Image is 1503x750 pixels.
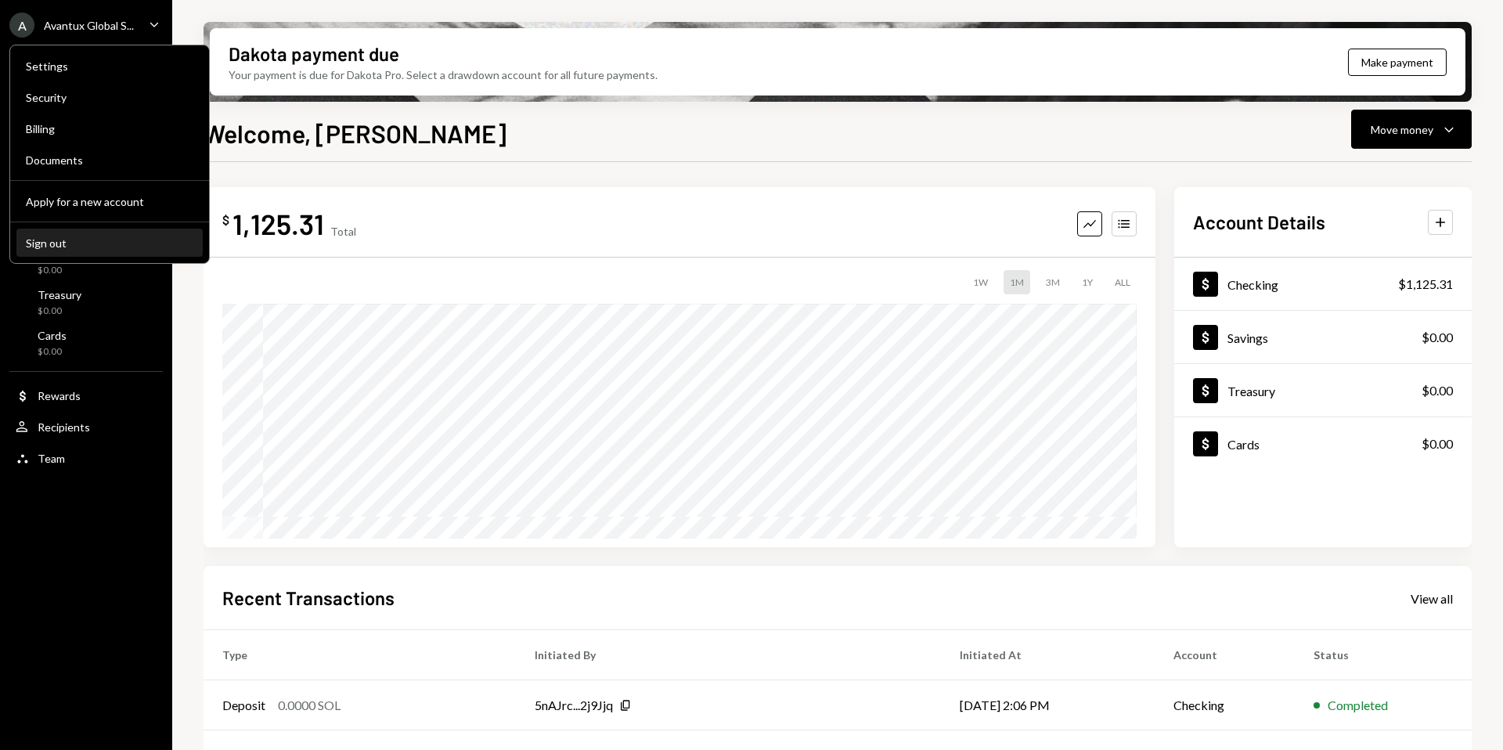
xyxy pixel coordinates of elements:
td: [DATE] 2:06 PM [941,680,1154,730]
div: Checking [1227,277,1278,292]
button: Move money [1351,110,1472,149]
div: $ [222,212,229,228]
button: Sign out [16,229,203,258]
div: Treasury [38,288,81,301]
div: $0.00 [1422,328,1453,347]
div: 1Y [1076,270,1099,294]
div: Cards [38,329,67,342]
a: Checking$1,125.31 [1174,258,1472,310]
h1: Welcome, [PERSON_NAME] [204,117,506,149]
div: View all [1411,591,1453,607]
div: Savings [1227,330,1268,345]
a: Settings [16,52,203,80]
div: Avantux Global S... [44,19,134,32]
div: Cards [1227,437,1260,452]
div: Team [38,452,65,465]
a: View all [1411,590,1453,607]
a: Cards$0.00 [9,324,163,362]
div: Security [26,91,193,104]
div: Move money [1371,121,1433,138]
a: Team [9,444,163,472]
div: $0.00 [38,305,81,318]
a: Savings$0.00 [1174,311,1472,363]
a: Treasury$0.00 [1174,364,1472,416]
div: Rewards [38,389,81,402]
a: Treasury$0.00 [9,283,163,321]
a: Security [16,83,203,111]
div: $1,125.31 [1398,275,1453,294]
div: 1M [1004,270,1030,294]
th: Initiated By [516,630,941,680]
div: $0.00 [38,264,75,277]
div: Your payment is due for Dakota Pro. Select a drawdown account for all future payments. [229,67,658,83]
a: Cards$0.00 [1174,417,1472,470]
div: Sign out [26,236,193,250]
div: Settings [26,59,193,73]
div: Recipients [38,420,90,434]
div: $0.00 [1422,434,1453,453]
div: Billing [26,122,193,135]
div: Dakota payment due [229,41,399,67]
a: Recipients [9,413,163,441]
div: 3M [1040,270,1066,294]
div: Treasury [1227,384,1275,398]
div: Completed [1328,696,1388,715]
a: Rewards [9,381,163,409]
th: Account [1155,630,1295,680]
div: $0.00 [1422,381,1453,400]
div: A [9,13,34,38]
div: Total [330,225,356,238]
th: Initiated At [941,630,1154,680]
div: 1W [967,270,994,294]
div: 5nAJrc...2j9Jjq [535,696,613,715]
div: 1,125.31 [232,206,324,241]
div: $0.00 [38,345,67,359]
div: Apply for a new account [26,195,193,208]
th: Type [204,630,516,680]
div: Documents [26,153,193,167]
button: Make payment [1348,49,1447,76]
a: Documents [16,146,203,174]
div: Deposit [222,696,265,715]
div: 0.0000 SOL [278,696,341,715]
h2: Recent Transactions [222,585,395,611]
a: Billing [16,114,203,142]
div: ALL [1108,270,1137,294]
td: Checking [1155,680,1295,730]
th: Status [1295,630,1472,680]
h2: Account Details [1193,209,1325,235]
button: Apply for a new account [16,188,203,216]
